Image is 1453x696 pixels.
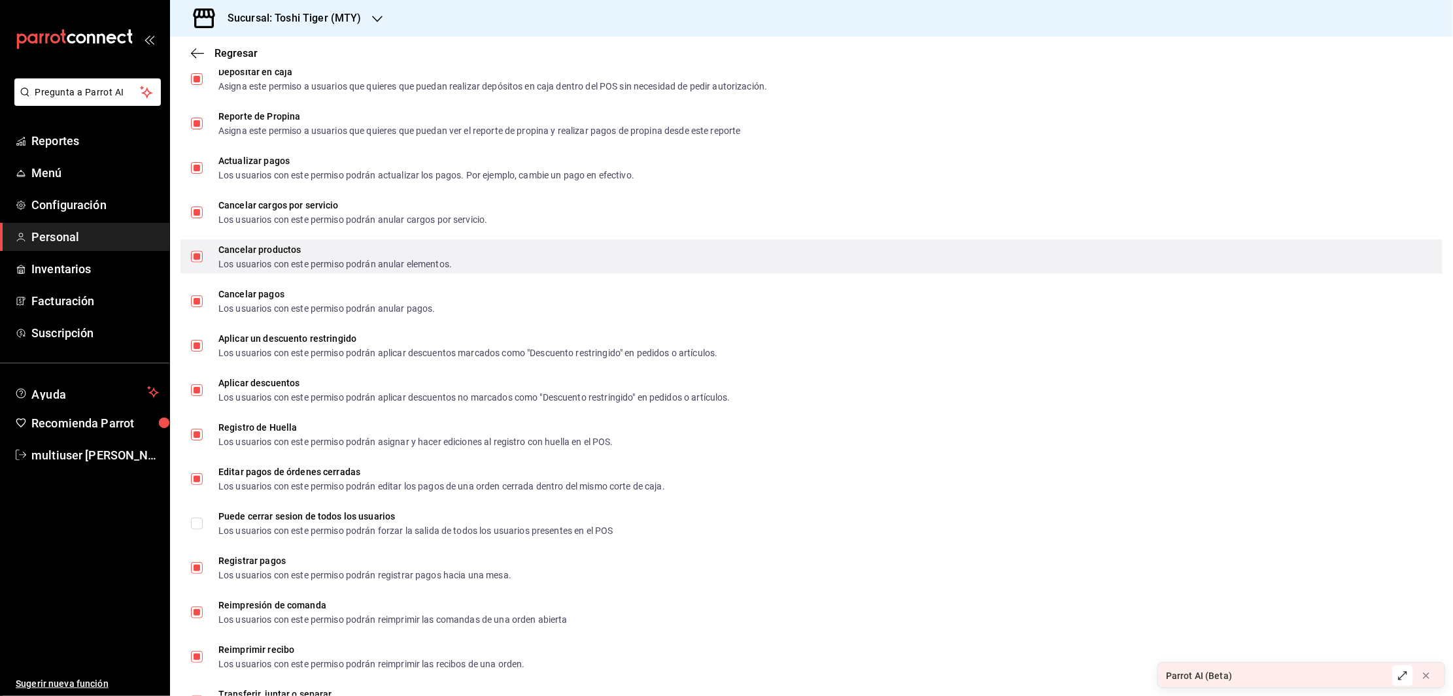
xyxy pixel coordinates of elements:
[218,82,767,91] div: Asigna este permiso a usuarios que quieres que puedan realizar depósitos en caja dentro del POS s...
[218,304,436,313] div: Los usuarios con este permiso podrán anular pagos.
[218,645,525,654] div: Reimprimir recibo
[218,556,511,565] div: Registrar pagos
[218,615,568,624] div: Los usuarios con este permiso podrán reimprimir las comandas de una orden abierta
[31,324,159,342] span: Suscripción
[218,259,452,269] div: Los usuarios con este permiso podrán anular elementos.
[217,10,362,26] h3: Sucursal: Toshi Tiger (MTY)
[218,245,452,254] div: Cancelar productos
[218,378,730,388] div: Aplicar descuentos
[191,47,258,59] button: Regresar
[218,334,717,343] div: Aplicar un descuento restringido
[214,47,258,59] span: Regresar
[31,414,159,432] span: Recomienda Parrot
[16,677,159,691] span: Sugerir nueva función
[144,34,154,44] button: open_drawer_menu
[31,446,159,464] span: multiuser [PERSON_NAME]
[218,171,634,180] div: Los usuarios con este permiso podrán actualizar los pagos. Por ejemplo, cambie un pago en efectivo.
[31,164,159,182] span: Menú
[31,196,159,214] span: Configuración
[218,659,525,669] div: Los usuarios con este permiso podrán reimprimir las recibos de una orden.
[218,156,634,165] div: Actualizar pagos
[14,78,161,106] button: Pregunta a Parrot AI
[31,132,159,150] span: Reportes
[218,467,665,476] div: Editar pagos de órdenes cerradas
[218,437,613,446] div: Los usuarios con este permiso podrán asignar y hacer ediciones al registro con huella en el POS.
[1166,669,1232,683] div: Parrot AI (Beta)
[218,215,487,224] div: Los usuarios con este permiso podrán anular cargos por servicio.
[218,601,568,610] div: Reimpresión de comanda
[218,348,717,357] div: Los usuarios con este permiso podrán aplicar descuentos marcados como "Descuento restringido" en ...
[218,393,730,402] div: Los usuarios con este permiso podrán aplicar descuentos no marcados como "Descuento restringido" ...
[218,423,613,432] div: Registro de Huella
[218,571,511,580] div: Los usuarios con este permiso podrán registrar pagos hacia una mesa.
[218,67,767,76] div: Depositar en caja
[35,86,141,99] span: Pregunta a Parrot AI
[31,260,159,278] span: Inventarios
[218,290,436,299] div: Cancelar pagos
[9,95,161,108] a: Pregunta a Parrot AI
[218,526,613,535] div: Los usuarios con este permiso podrán forzar la salida de todos los usuarios presentes en el POS
[31,292,159,310] span: Facturación
[218,112,741,121] div: Reporte de Propina
[218,482,665,491] div: Los usuarios con este permiso podrán editar los pagos de una orden cerrada dentro del mismo corte...
[31,228,159,246] span: Personal
[218,201,487,210] div: Cancelar cargos por servicio
[31,384,142,400] span: Ayuda
[218,512,613,521] div: Puede cerrar sesion de todos los usuarios
[218,126,741,135] div: Asigna este permiso a usuarios que quieres que puedan ver el reporte de propina y realizar pagos ...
